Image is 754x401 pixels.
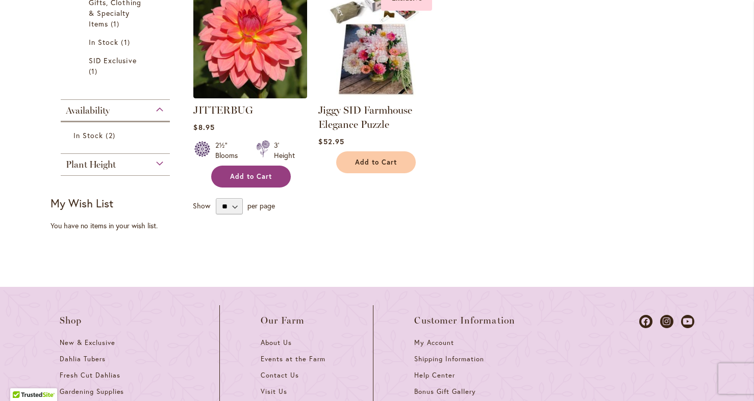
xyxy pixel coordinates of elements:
[318,137,344,146] span: $52.95
[60,355,106,363] span: Dahlia Tubers
[66,159,116,170] span: Plant Height
[60,387,124,396] span: Gardening Supplies
[89,66,100,76] span: 1
[73,130,160,141] a: In Stock 2
[89,55,144,76] a: SID Exclusive
[193,91,307,100] a: JITTERBUG
[230,172,272,181] span: Add to Cart
[60,371,120,380] span: Fresh Cut Dahlias
[318,104,412,130] a: Jiggy SID Farmhouse Elegance Puzzle
[247,201,275,210] span: per page
[355,158,397,167] span: Add to Cart
[261,355,325,363] span: Events at the Farm
[414,355,484,363] span: Shipping Information
[261,338,292,347] span: About Us
[261,315,305,326] span: Our Farm
[318,91,432,100] a: Jiggy SID Farmhouse Elegance Puzzle Exclusive
[111,18,122,29] span: 1
[8,365,36,393] iframe: Launch Accessibility Center
[261,387,287,396] span: Visit Us
[660,315,673,328] a: Dahlias on Instagram
[414,315,515,326] span: Customer Information
[414,338,454,347] span: My Account
[215,140,244,161] div: 2½" Blooms
[639,315,652,328] a: Dahlias on Facebook
[193,104,253,116] a: JITTERBUG
[89,37,144,47] a: In Stock
[681,315,694,328] a: Dahlias on Youtube
[261,371,299,380] span: Contact Us
[414,387,475,396] span: Bonus Gift Gallery
[51,196,113,210] strong: My Wish List
[51,221,187,231] div: You have no items in your wish list.
[89,37,118,47] span: In Stock
[193,122,214,132] span: $8.95
[89,56,137,65] span: SID Exclusive
[73,130,103,140] span: In Stock
[121,37,132,47] span: 1
[274,140,295,161] div: 3' Height
[193,201,210,210] span: Show
[106,130,117,141] span: 2
[211,166,291,188] button: Add to Cart
[66,105,110,116] span: Availability
[60,338,115,347] span: New & Exclusive
[60,315,82,326] span: Shop
[414,371,455,380] span: Help Center
[336,151,416,173] button: Add to Cart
